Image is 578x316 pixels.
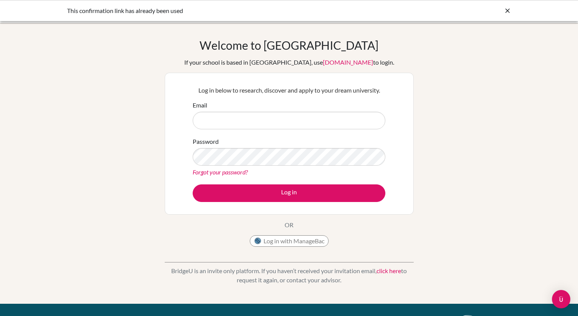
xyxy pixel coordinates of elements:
[193,101,207,110] label: Email
[200,38,378,52] h1: Welcome to [GEOGRAPHIC_DATA]
[323,59,373,66] a: [DOMAIN_NAME]
[193,86,385,95] p: Log in below to research, discover and apply to your dream university.
[250,235,329,247] button: Log in with ManageBac
[193,184,385,202] button: Log in
[184,58,394,67] div: If your school is based in [GEOGRAPHIC_DATA], use to login.
[193,168,248,176] a: Forgot your password?
[193,137,219,146] label: Password
[67,6,396,15] div: This confirmation link has already been used
[552,290,570,308] div: Open Intercom Messenger
[165,266,414,285] p: BridgeU is an invite only platform. If you haven’t received your invitation email, to request it ...
[377,267,401,274] a: click here
[285,220,293,230] p: OR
